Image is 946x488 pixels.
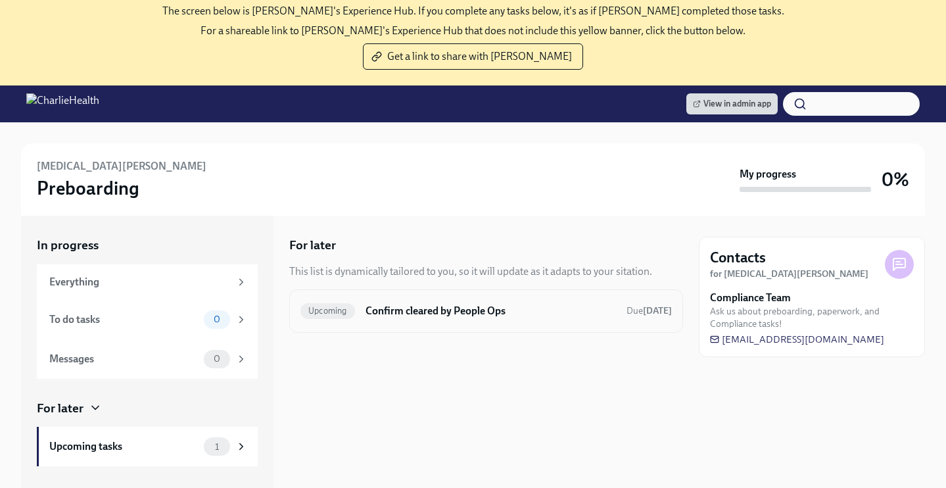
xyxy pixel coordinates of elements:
[300,306,355,316] span: Upcoming
[289,237,336,254] h5: For later
[37,339,258,379] a: Messages0
[37,159,206,174] h6: [MEDICAL_DATA][PERSON_NAME]
[289,264,652,279] div: This list is dynamically tailored to you, so it will update as it adapts to your sitation.
[710,248,766,268] h4: Contacts
[374,50,572,63] span: Get a link to share with [PERSON_NAME]
[162,4,784,18] p: The screen below is [PERSON_NAME]'s Experience Hub. If you complete any tasks below, it's as if [...
[201,24,745,38] p: For a shareable link to [PERSON_NAME]'s Experience Hub that does not include this yellow banner, ...
[740,167,796,182] strong: My progress
[37,400,258,417] a: For later
[882,168,909,191] h3: 0%
[686,93,778,114] a: View in admin app
[366,304,616,318] h6: Confirm cleared by People Ops
[627,305,672,317] span: October 16th, 2025 10:00
[206,314,228,324] span: 0
[693,97,771,110] span: View in admin app
[37,264,258,300] a: Everything
[37,400,83,417] div: For later
[206,354,228,364] span: 0
[49,275,230,289] div: Everything
[49,439,199,454] div: Upcoming tasks
[363,43,583,70] button: Get a link to share with [PERSON_NAME]
[627,305,672,316] span: Due
[37,176,139,200] h3: Preboarding
[49,352,199,366] div: Messages
[710,333,884,346] a: [EMAIL_ADDRESS][DOMAIN_NAME]
[37,427,258,466] a: Upcoming tasks1
[37,300,258,339] a: To do tasks0
[300,301,672,322] a: UpcomingConfirm cleared by People OpsDue[DATE]
[710,291,791,305] strong: Compliance Team
[207,442,227,452] span: 1
[710,305,914,330] span: Ask us about preboarding, paperwork, and Compliance tasks!
[643,305,672,316] strong: [DATE]
[37,237,258,254] a: In progress
[710,268,868,280] strong: for [MEDICAL_DATA][PERSON_NAME]
[49,312,199,327] div: To do tasks
[26,93,99,114] img: CharlieHealth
